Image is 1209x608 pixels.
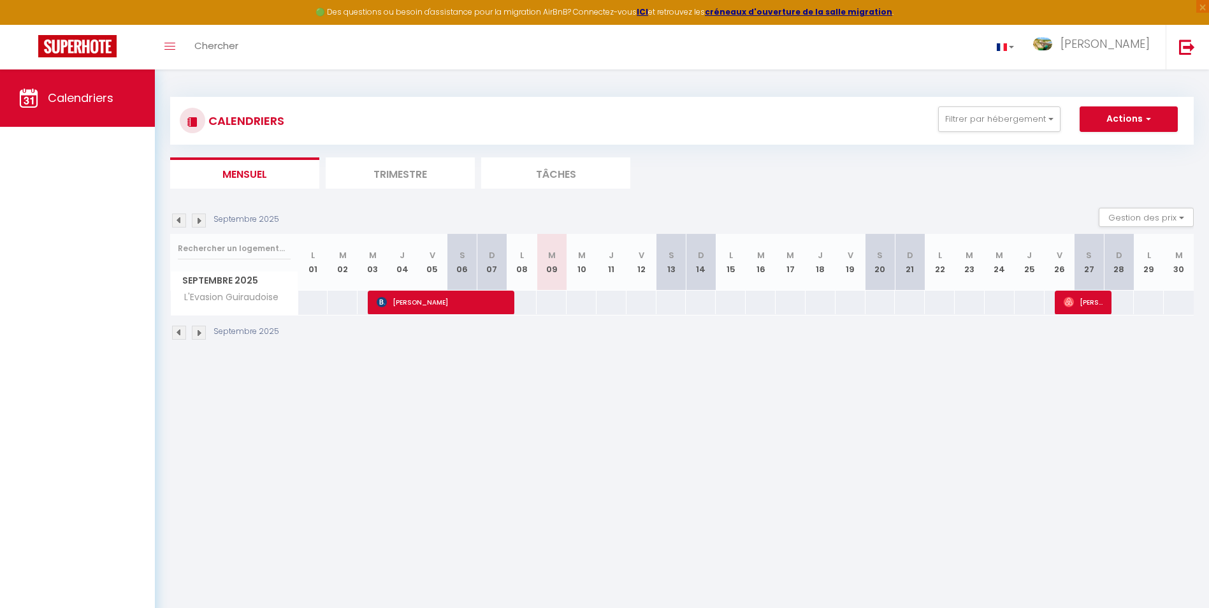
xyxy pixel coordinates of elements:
th: 09 [537,234,567,291]
abbr: M [786,249,794,261]
abbr: L [729,249,733,261]
abbr: L [1147,249,1151,261]
abbr: V [1057,249,1062,261]
input: Rechercher un logement... [178,237,291,260]
th: 01 [298,234,328,291]
th: 05 [417,234,447,291]
th: 13 [656,234,686,291]
span: [PERSON_NAME] [377,290,507,314]
span: Calendriers [48,90,113,106]
th: 04 [387,234,417,291]
li: Trimestre [326,157,475,189]
abbr: V [430,249,435,261]
abbr: M [966,249,973,261]
img: ... [1033,38,1052,50]
img: Super Booking [38,35,117,57]
th: 30 [1164,234,1194,291]
th: 15 [716,234,746,291]
abbr: M [1175,249,1183,261]
th: 02 [328,234,358,291]
abbr: J [1027,249,1032,261]
abbr: M [757,249,765,261]
abbr: J [609,249,614,261]
th: 20 [865,234,895,291]
th: 10 [567,234,597,291]
abbr: V [848,249,853,261]
th: 28 [1104,234,1134,291]
button: Actions [1080,106,1178,132]
th: 03 [358,234,387,291]
span: Septembre 2025 [171,271,298,290]
th: 23 [955,234,985,291]
abbr: J [818,249,823,261]
span: [PERSON_NAME] [1064,290,1104,314]
abbr: L [520,249,524,261]
th: 16 [746,234,776,291]
th: 19 [836,234,865,291]
th: 17 [776,234,806,291]
th: 25 [1015,234,1045,291]
th: 08 [507,234,537,291]
li: Mensuel [170,157,319,189]
abbr: L [311,249,315,261]
span: [PERSON_NAME] [1061,36,1150,52]
th: 06 [447,234,477,291]
abbr: S [1086,249,1092,261]
a: ICI [637,6,648,17]
abbr: D [907,249,913,261]
th: 21 [895,234,925,291]
abbr: M [548,249,556,261]
a: Chercher [185,25,248,69]
img: logout [1179,39,1195,55]
abbr: S [877,249,883,261]
p: Septembre 2025 [214,326,279,338]
button: Gestion des prix [1099,208,1194,227]
abbr: V [639,249,644,261]
li: Tâches [481,157,630,189]
button: Filtrer par hébergement [938,106,1061,132]
h3: CALENDRIERS [205,106,284,135]
th: 12 [626,234,656,291]
abbr: M [339,249,347,261]
abbr: M [578,249,586,261]
abbr: D [698,249,704,261]
abbr: D [489,249,495,261]
th: 07 [477,234,507,291]
a: créneaux d'ouverture de la salle migration [705,6,892,17]
abbr: L [938,249,942,261]
abbr: S [669,249,674,261]
span: L'Evasion Guiraudoise [173,291,282,305]
abbr: M [995,249,1003,261]
abbr: S [460,249,465,261]
th: 27 [1074,234,1104,291]
th: 11 [597,234,626,291]
th: 29 [1134,234,1164,291]
th: 14 [686,234,716,291]
th: 24 [985,234,1015,291]
button: Ouvrir le widget de chat LiveChat [10,5,48,43]
th: 22 [925,234,955,291]
a: ... [PERSON_NAME] [1024,25,1166,69]
p: Septembre 2025 [214,214,279,226]
th: 26 [1045,234,1075,291]
abbr: J [400,249,405,261]
span: Chercher [194,39,238,52]
abbr: M [369,249,377,261]
abbr: D [1116,249,1122,261]
th: 18 [806,234,836,291]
